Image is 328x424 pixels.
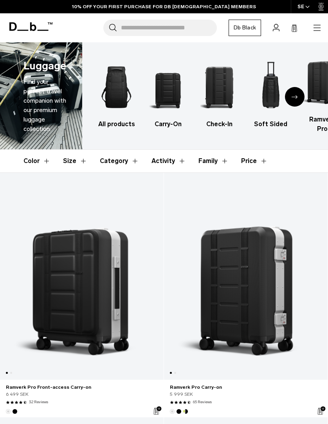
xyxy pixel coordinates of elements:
button: Add to Cart [150,404,164,419]
h3: Carry-On [149,120,187,129]
button: Show image: 2 [173,366,182,380]
button: Toggle Filter [100,150,139,172]
span: 6 499 SEK [6,391,29,398]
li: 3 / 6 [200,59,238,129]
a: Db All products [98,59,135,129]
li: 1 / 6 [98,59,135,129]
button: Toggle Filter [151,150,186,172]
button: Add to Cart [314,404,328,419]
span: 5 999 SEK [170,391,193,398]
h3: Soft Sided [252,120,290,129]
div: Next slide [285,87,305,107]
a: Ramverk Pro Carry-on [164,173,328,380]
a: Ramverk Pro Front-access Carry-on [6,384,158,391]
button: Toggle Filter [63,150,87,172]
img: Db [149,59,187,116]
button: Silver [170,409,175,414]
button: Black Out [13,409,17,414]
button: Show image: 2 [9,366,18,380]
a: 32 reviews [29,399,48,405]
img: Db [200,59,238,116]
a: Db Soft Sided [252,59,290,129]
img: Db [252,59,290,116]
span: Find your perfect travel companion with our premium luggage collection. [23,78,66,132]
a: 65 reviews [193,399,212,405]
img: Db [98,59,135,116]
h1: Luggage [23,58,66,74]
button: Silver [6,409,11,414]
button: Black Out [177,409,181,414]
a: Ramverk Pro Carry-on [170,384,322,391]
li: 4 / 6 [252,59,290,129]
a: Db Carry-On [149,59,187,129]
button: Toggle Filter [23,150,50,172]
button: Show image: 1 [164,366,173,380]
button: Toggle Price [241,150,268,172]
a: Db Black [229,20,261,36]
button: Toggle Filter [198,150,229,172]
h3: All products [98,120,135,129]
h3: Check-In [200,120,238,129]
a: 10% OFF YOUR FIRST PURCHASE FOR DB [DEMOGRAPHIC_DATA] MEMBERS [72,3,256,10]
li: 2 / 6 [149,59,187,129]
button: Db x New Amsterdam Surf Association [183,409,188,414]
a: Db Check-In [200,59,238,129]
